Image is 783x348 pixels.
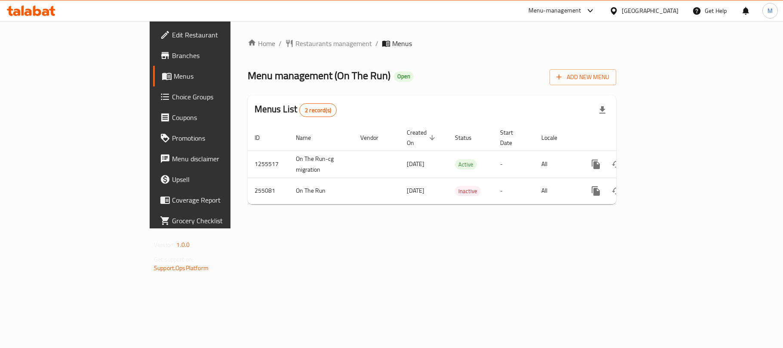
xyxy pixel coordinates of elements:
[153,210,280,231] a: Grocery Checklist
[407,127,438,148] span: Created On
[455,160,477,169] span: Active
[768,6,773,15] span: M
[153,128,280,148] a: Promotions
[541,132,568,143] span: Locale
[528,6,581,16] div: Menu-management
[300,106,336,114] span: 2 record(s)
[172,216,273,226] span: Grocery Checklist
[172,112,273,123] span: Coupons
[289,151,353,178] td: On The Run-cg migration
[455,132,483,143] span: Status
[172,30,273,40] span: Edit Restaurant
[295,38,372,49] span: Restaurants management
[153,148,280,169] a: Menu disclaimer
[622,6,679,15] div: [GEOGRAPHIC_DATA]
[592,100,613,120] div: Export file
[285,38,372,49] a: Restaurants management
[248,66,390,85] span: Menu management ( On The Run )
[556,72,609,83] span: Add New Menu
[394,71,414,82] div: Open
[534,151,579,178] td: All
[606,154,627,175] button: Change Status
[407,185,424,196] span: [DATE]
[455,186,481,196] span: Inactive
[606,181,627,201] button: Change Status
[394,73,414,80] span: Open
[154,239,175,250] span: Version:
[392,38,412,49] span: Menus
[493,178,534,204] td: -
[153,107,280,128] a: Coupons
[154,262,209,274] a: Support.OpsPlatform
[174,71,273,81] span: Menus
[500,127,524,148] span: Start Date
[172,154,273,164] span: Menu disclaimer
[586,154,606,175] button: more
[153,66,280,86] a: Menus
[586,181,606,201] button: more
[153,169,280,190] a: Upsell
[248,125,675,204] table: enhanced table
[154,254,193,265] span: Get support on:
[248,38,616,49] nav: breadcrumb
[255,132,271,143] span: ID
[579,125,675,151] th: Actions
[153,86,280,107] a: Choice Groups
[176,239,190,250] span: 1.0.0
[255,103,337,117] h2: Menus List
[375,38,378,49] li: /
[153,190,280,210] a: Coverage Report
[172,92,273,102] span: Choice Groups
[550,69,616,85] button: Add New Menu
[534,178,579,204] td: All
[153,45,280,66] a: Branches
[172,195,273,205] span: Coverage Report
[172,174,273,185] span: Upsell
[289,178,353,204] td: On The Run
[153,25,280,45] a: Edit Restaurant
[299,103,337,117] div: Total records count
[493,151,534,178] td: -
[360,132,390,143] span: Vendor
[172,133,273,143] span: Promotions
[407,158,424,169] span: [DATE]
[172,50,273,61] span: Branches
[296,132,322,143] span: Name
